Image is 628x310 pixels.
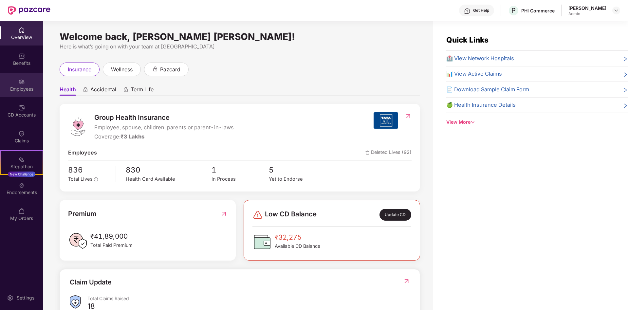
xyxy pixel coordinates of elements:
[365,149,412,157] span: Deleted Lives (92)
[94,133,234,141] div: Coverage:
[18,27,25,33] img: svg+xml;base64,PHN2ZyBpZD0iSG9tZSIgeG1sbnM9Imh0dHA6Ly93d3cudzMub3JnLzIwMDAvc3ZnIiB3aWR0aD0iMjAiIG...
[379,209,411,221] div: Update CD
[568,11,606,16] div: Admin
[446,101,516,109] span: 🍏 Health Insurance Details
[87,295,410,301] div: Total Claims Raised
[83,87,88,93] div: animation
[68,117,88,137] img: logo
[160,65,180,74] span: pazcard
[473,8,489,13] div: Get Help
[68,231,88,251] img: PaidPremiumIcon
[94,112,234,123] span: Group Health Insurance
[212,164,269,176] span: 1
[68,149,97,157] span: Employees
[18,79,25,85] img: svg+xml;base64,PHN2ZyBpZD0iRW1wbG95ZWVzIiB4bWxucz0iaHR0cDovL3d3dy53My5vcmcvMjAwMC9zdmciIHdpZHRoPS...
[464,8,471,14] img: svg+xml;base64,PHN2ZyBpZD0iSGVscC0zMngzMiIgeG1sbnM9Imh0dHA6Ly93d3cudzMub3JnLzIwMDAvc3ZnIiB3aWR0aD...
[123,87,129,93] div: animation
[18,53,25,59] img: svg+xml;base64,PHN2ZyBpZD0iQmVuZWZpdHMiIHhtbG5zPSJodHRwOi8vd3d3LnczLm9yZy8yMDAwL3N2ZyIgd2lkdGg9Ij...
[111,65,133,74] span: wellness
[220,209,227,219] img: RedirectIcon
[269,175,326,183] div: Yet to Endorse
[131,86,154,96] span: Term Life
[94,123,234,132] span: Employee, spouse, children, parents or parent-in-laws
[265,209,317,221] span: Low CD Balance
[212,175,269,183] div: In Process
[623,56,628,63] span: right
[18,182,25,189] img: svg+xml;base64,PHN2ZyBpZD0iRW5kb3JzZW1lbnRzIiB4bWxucz0iaHR0cDovL3d3dy53My5vcmcvMjAwMC9zdmciIHdpZH...
[614,8,619,13] img: svg+xml;base64,PHN2ZyBpZD0iRHJvcGRvd24tMzJ4MzIiIHhtbG5zPSJodHRwOi8vd3d3LnczLm9yZy8yMDAwL3N2ZyIgd2...
[120,133,144,140] span: ₹3 Lakhs
[403,278,410,284] img: RedirectIcon
[252,210,263,220] img: svg+xml;base64,PHN2ZyBpZD0iRGFuZ2VyLTMyeDMyIiB4bWxucz0iaHR0cDovL3d3dy53My5vcmcvMjAwMC9zdmciIHdpZH...
[70,295,81,309] img: ClaimsSummaryIcon
[68,164,111,176] span: 836
[374,112,398,129] img: insurerIcon
[405,113,412,119] img: RedirectIcon
[15,295,36,301] div: Settings
[18,130,25,137] img: svg+xml;base64,PHN2ZyBpZD0iQ2xhaW0iIHhtbG5zPSJodHRwOi8vd3d3LnczLm9yZy8yMDAwL3N2ZyIgd2lkdGg9IjIwIi...
[8,6,50,15] img: New Pazcare Logo
[8,172,35,177] div: New Challenge
[623,87,628,94] span: right
[94,177,98,181] span: info-circle
[446,70,502,78] span: 📊 View Active Claims
[70,277,112,287] div: Claim Update
[275,232,320,243] span: ₹32,275
[68,209,96,219] span: Premium
[252,232,272,252] img: CDBalanceIcon
[446,35,489,44] span: Quick Links
[90,231,133,242] span: ₹41,89,000
[521,8,555,14] div: PHI Commerce
[90,86,116,96] span: Accidental
[68,176,93,182] span: Total Lives
[18,156,25,163] img: svg+xml;base64,PHN2ZyB4bWxucz0iaHR0cDovL3d3dy53My5vcmcvMjAwMC9zdmciIHdpZHRoPSIyMSIgaGVpZ2h0PSIyMC...
[126,175,212,183] div: Health Card Available
[446,54,514,63] span: 🏥 View Network Hospitals
[511,7,516,14] span: P
[60,43,420,51] div: Here is what’s going on with your team at [GEOGRAPHIC_DATA]
[275,243,320,250] span: Available CD Balance
[18,208,25,214] img: svg+xml;base64,PHN2ZyBpZD0iTXlfT3JkZXJzIiBkYXRhLW5hbWU9Ik15IE9yZGVycyIgeG1sbnM9Imh0dHA6Ly93d3cudz...
[623,102,628,109] span: right
[60,86,76,96] span: Health
[623,71,628,78] span: right
[471,120,475,124] span: down
[126,164,212,176] span: 830
[18,104,25,111] img: svg+xml;base64,PHN2ZyBpZD0iQ0RfQWNjb3VudHMiIGRhdGEtbmFtZT0iQ0QgQWNjb3VudHMiIHhtbG5zPSJodHRwOi8vd3...
[446,119,628,126] div: View More
[7,295,13,301] img: svg+xml;base64,PHN2ZyBpZD0iU2V0dGluZy0yMHgyMCIgeG1sbnM9Imh0dHA6Ly93d3cudzMub3JnLzIwMDAvc3ZnIiB3aW...
[446,85,529,94] span: 📄 Download Sample Claim Form
[269,164,326,176] span: 5
[568,5,606,11] div: [PERSON_NAME]
[60,34,420,39] div: Welcome back, [PERSON_NAME] [PERSON_NAME]!
[1,163,43,170] div: Stepathon
[68,65,91,74] span: insurance
[90,242,133,249] span: Total Paid Premium
[365,151,370,155] img: deleteIcon
[152,66,158,72] div: animation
